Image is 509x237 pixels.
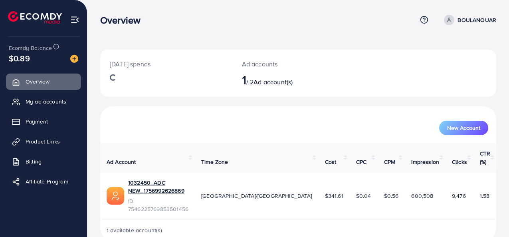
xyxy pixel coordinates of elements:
[26,118,48,125] span: Payment
[480,192,490,200] span: 1.58
[70,15,79,24] img: menu
[110,59,223,69] p: [DATE] spends
[325,192,343,200] span: $341.61
[6,133,81,149] a: Product Links
[26,78,50,86] span: Overview
[6,173,81,189] a: Affiliate Program
[26,137,60,145] span: Product Links
[26,157,42,165] span: Billing
[356,192,371,200] span: $0.04
[6,153,81,169] a: Billing
[411,192,433,200] span: 600,508
[242,59,322,69] p: Ad accounts
[6,74,81,90] a: Overview
[411,158,439,166] span: Impression
[458,15,496,25] p: BOULANOUAR
[242,72,322,87] h2: / 2
[384,192,399,200] span: $0.56
[452,192,466,200] span: 9,476
[447,125,480,131] span: New Account
[26,98,66,106] span: My ad accounts
[128,197,188,213] span: ID: 7546225769853501456
[325,158,337,166] span: Cost
[201,158,228,166] span: Time Zone
[8,11,62,24] img: logo
[441,15,496,25] a: BOULANOUAR
[9,52,30,64] span: $0.89
[26,177,68,185] span: Affiliate Program
[107,187,124,205] img: ic-ads-acc.e4c84228.svg
[452,158,467,166] span: Clicks
[107,158,136,166] span: Ad Account
[384,158,395,166] span: CPM
[9,44,52,52] span: Ecomdy Balance
[356,158,366,166] span: CPC
[128,179,188,195] a: 1032450_ADC NEW_1756992626869
[242,70,246,89] span: 1
[107,226,162,234] span: 1 available account(s)
[439,121,488,135] button: New Account
[254,78,293,86] span: Ad account(s)
[201,192,312,200] span: [GEOGRAPHIC_DATA]/[GEOGRAPHIC_DATA]
[480,149,490,165] span: CTR (%)
[6,94,81,110] a: My ad accounts
[70,55,78,63] img: image
[100,14,147,26] h3: Overview
[6,114,81,129] a: Payment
